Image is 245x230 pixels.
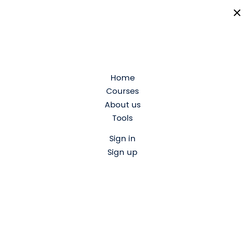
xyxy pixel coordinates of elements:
[112,111,133,125] a: Tools
[108,147,137,158] span: Sign up
[106,86,139,97] span: Courses
[109,133,136,144] span: Sign in
[106,84,139,98] a: Courses
[110,72,135,83] span: Home
[105,98,141,111] a: About us
[105,99,141,110] span: About us
[110,71,135,84] a: Home
[112,112,133,124] span: Tools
